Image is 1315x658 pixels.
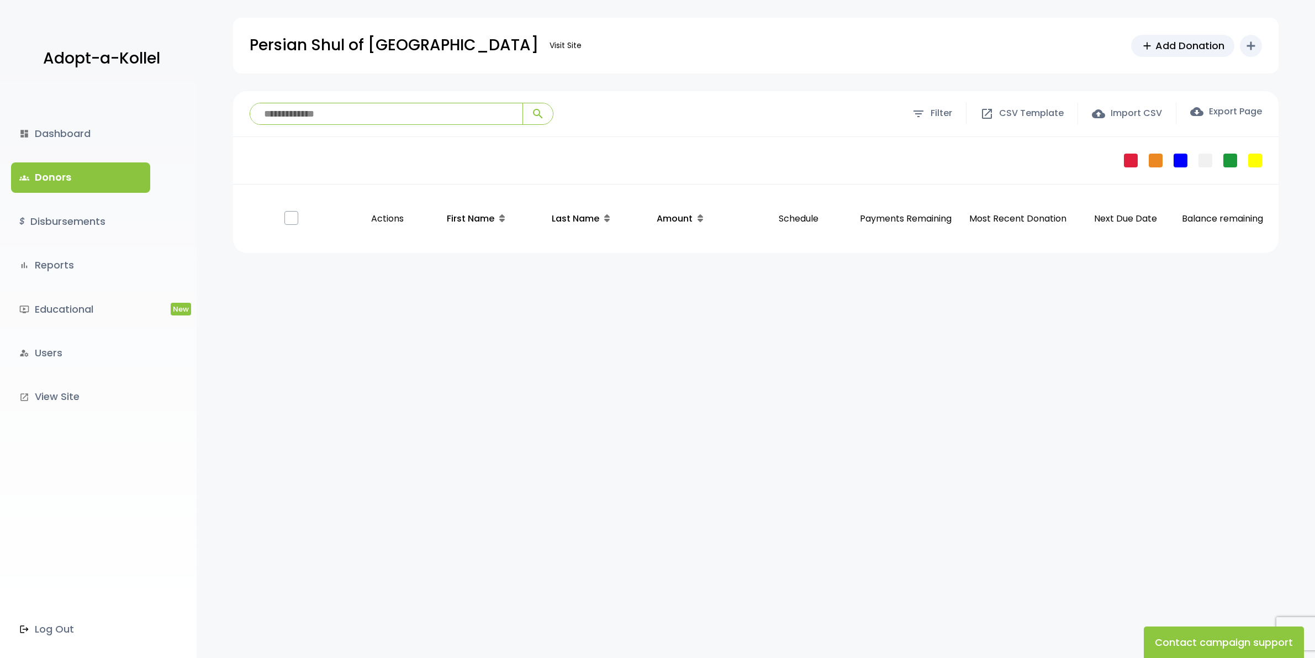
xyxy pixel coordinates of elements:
[1092,107,1105,120] span: cloud_upload
[19,348,29,358] i: manage_accounts
[250,31,538,59] p: Persian Shul of [GEOGRAPHIC_DATA]
[11,119,150,149] a: dashboardDashboard
[171,303,191,315] span: New
[552,212,599,225] span: Last Name
[753,200,845,238] p: Schedule
[43,45,160,72] p: Adopt-a-Kollel
[853,200,958,238] p: Payments Remaining
[38,32,160,86] a: Adopt-a-Kollel
[931,106,952,122] span: Filter
[1190,105,1203,118] span: cloud_download
[11,250,150,280] a: bar_chartReports
[531,107,545,120] span: search
[447,212,494,225] span: First Name
[11,338,150,368] a: manage_accountsUsers
[19,392,29,402] i: launch
[11,614,150,644] a: Log Out
[1144,627,1304,658] button: Contact campaign support
[999,106,1064,122] span: CSV Template
[1155,38,1224,53] span: Add Donation
[1182,211,1263,227] p: Balance remaining
[342,200,432,238] p: Actions
[1240,35,1262,57] button: add
[19,214,25,230] i: $
[11,294,150,324] a: ondemand_videoEducationalNew
[1244,39,1258,52] i: add
[19,173,29,183] span: groups
[522,103,553,124] button: search
[1111,106,1162,122] span: Import CSV
[19,129,29,139] i: dashboard
[1131,35,1234,57] a: addAdd Donation
[11,207,150,236] a: $Disbursements
[1190,105,1262,118] label: Export Page
[912,107,925,120] span: filter_list
[19,260,29,270] i: bar_chart
[11,382,150,412] a: launchView Site
[19,304,29,314] i: ondemand_video
[657,212,693,225] span: Amount
[980,107,994,120] span: open_in_new
[967,211,1069,227] p: Most Recent Donation
[11,162,150,192] a: groupsDonors
[544,35,587,56] a: Visit Site
[1141,40,1153,52] span: add
[1079,211,1173,227] p: Next Due Date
